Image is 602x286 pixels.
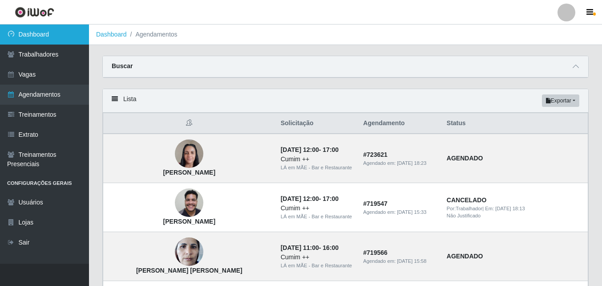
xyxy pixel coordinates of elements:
[447,206,482,211] span: Por: Trabalhador
[447,196,486,204] strong: CANCELADO
[15,7,54,18] img: CoreUI Logo
[127,30,178,39] li: Agendamentos
[363,151,388,158] strong: # 723621
[163,218,215,225] strong: [PERSON_NAME]
[363,159,436,167] div: Agendado em:
[281,155,353,164] div: Cumim ++
[281,253,353,262] div: Cumim ++
[397,209,426,215] time: [DATE] 15:33
[363,208,436,216] div: Agendado em:
[495,206,525,211] time: [DATE] 18:13
[323,146,339,153] time: 17:00
[358,113,441,134] th: Agendamento
[323,244,339,251] time: 16:00
[112,62,133,69] strong: Buscar
[363,249,388,256] strong: # 719566
[175,233,203,271] img: Maria José de Oliveira Barbosa
[323,195,339,202] time: 17:00
[397,160,426,166] time: [DATE] 18:23
[89,25,602,45] nav: breadcrumb
[281,146,319,153] time: [DATE] 12:00
[281,213,353,221] div: LÁ em MÃE - Bar e Restaurante
[281,195,319,202] time: [DATE] 12:00
[397,258,426,264] time: [DATE] 15:58
[281,146,339,153] strong: -
[542,94,579,107] button: Exportar
[163,169,215,176] strong: [PERSON_NAME]
[175,135,203,173] img: Rosemary Sousa Silva
[281,262,353,270] div: LÁ em MÃE - Bar e Restaurante
[281,244,339,251] strong: -
[447,253,483,260] strong: AGENDADO
[281,244,319,251] time: [DATE] 11:00
[281,195,339,202] strong: -
[175,184,203,222] img: Higor Henrique Farias
[136,267,242,274] strong: [PERSON_NAME] [PERSON_NAME]
[447,205,582,212] div: | Em:
[281,164,353,172] div: LÁ em MÃE - Bar e Restaurante
[441,113,588,134] th: Status
[363,257,436,265] div: Agendado em:
[281,204,353,213] div: Cumim ++
[96,31,127,38] a: Dashboard
[275,113,358,134] th: Solicitação
[447,155,483,162] strong: AGENDADO
[103,89,588,113] div: Lista
[447,212,582,220] div: Não Justificado
[363,200,388,207] strong: # 719547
